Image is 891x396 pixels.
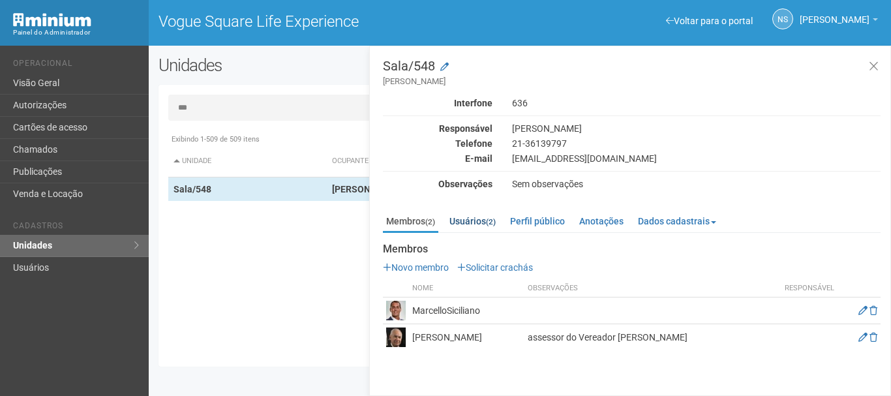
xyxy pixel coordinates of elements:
[373,153,502,164] div: E-mail
[159,13,510,30] h1: Vogue Square Life Experience
[502,123,890,134] div: [PERSON_NAME]
[800,16,878,27] a: [PERSON_NAME]
[383,262,449,273] a: Novo membro
[777,280,842,297] th: Responsável
[425,217,435,226] small: (2)
[327,145,618,177] th: Ocupante: activate to sort column ascending
[159,55,448,75] h2: Unidades
[373,97,502,109] div: Interfone
[446,211,499,231] a: Usuários(2)
[502,178,890,190] div: Sem observações
[576,211,627,231] a: Anotações
[168,134,871,145] div: Exibindo 1-509 de 509 itens
[386,327,406,347] img: user.png
[635,211,719,231] a: Dados cadastrais
[386,301,406,320] img: user.png
[440,61,449,74] a: Modificar a unidade
[772,8,793,29] a: NS
[858,332,868,343] a: Editar membro
[666,16,753,26] a: Voltar para o portal
[409,280,524,297] th: Nome
[409,324,524,351] td: [PERSON_NAME]
[13,13,91,27] img: Minium
[457,262,533,273] a: Solicitar crachás
[383,243,881,255] strong: Membros
[383,76,881,87] small: [PERSON_NAME]
[800,2,869,25] span: Nicolle Silva
[13,27,139,38] div: Painel do Administrador
[502,153,890,164] div: [EMAIL_ADDRESS][DOMAIN_NAME]
[332,184,402,194] strong: [PERSON_NAME]
[869,332,877,343] a: Excluir membro
[13,221,139,235] li: Cadastros
[486,217,496,226] small: (2)
[409,297,524,324] td: MarcelloSiciliano
[373,178,502,190] div: Observações
[502,138,890,149] div: 21-36139797
[524,280,777,297] th: Observações
[858,305,868,316] a: Editar membro
[383,211,438,233] a: Membros(2)
[383,59,881,87] h3: Sala/548
[373,123,502,134] div: Responsável
[168,145,327,177] th: Unidade: activate to sort column descending
[869,305,877,316] a: Excluir membro
[174,184,211,194] strong: Sala/548
[507,211,568,231] a: Perfil público
[373,138,502,149] div: Telefone
[524,324,777,351] td: assessor do Vereador [PERSON_NAME]
[13,59,139,72] li: Operacional
[502,97,890,109] div: 636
